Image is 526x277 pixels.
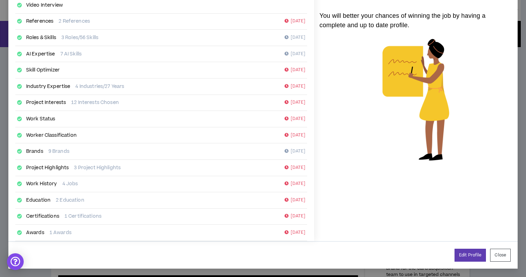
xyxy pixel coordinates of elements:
a: Work Status [26,115,55,122]
p: [DATE] [284,18,305,25]
p: [DATE] [284,115,305,122]
a: References [26,18,53,25]
p: [DATE] [284,148,305,155]
p: [DATE] [284,164,305,171]
a: Awards [26,229,44,236]
p: 1 Awards [49,229,71,236]
a: Roles & Skills [26,34,56,41]
p: [DATE] [284,229,305,236]
a: Edit Profile [455,249,486,262]
p: [DATE] [284,34,305,41]
p: 7 AI Skills [60,51,82,58]
p: 2 Education [56,197,84,204]
p: [DATE] [284,197,305,204]
a: Industry Expertise [26,83,70,90]
a: Worker Classification [26,132,77,139]
img: talent-matching-for-job.png [365,30,467,169]
p: 3 Roles/56 Skills [61,34,98,41]
p: [DATE] [284,83,305,90]
button: Close [490,249,511,262]
p: You will better your chances of winning the job by having a complete and up to date profile. [314,11,518,30]
p: 1 Certifications [64,213,101,220]
a: Project Interests [26,99,66,106]
a: AI Expertise [26,51,55,58]
p: 4 Jobs [62,180,78,187]
div: Open Intercom Messenger [7,253,24,270]
p: [DATE] [284,132,305,139]
a: Skill Optimizer [26,67,60,74]
a: Project Highlights [26,164,69,171]
p: 4 Industries/27 Years [75,83,124,90]
p: 3 Project Highlights [74,164,121,171]
a: Certifications [26,213,59,220]
p: [DATE] [284,99,305,106]
a: Video Interview [26,2,63,9]
p: [DATE] [284,213,305,220]
a: Education [26,197,51,204]
a: Work History [26,180,57,187]
p: 9 Brands [48,148,69,155]
p: [DATE] [284,67,305,74]
p: [DATE] [284,180,305,187]
p: [DATE] [284,51,305,58]
a: Brands [26,148,43,155]
p: 12 Interests Chosen [71,99,119,106]
p: 2 References [59,18,90,25]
